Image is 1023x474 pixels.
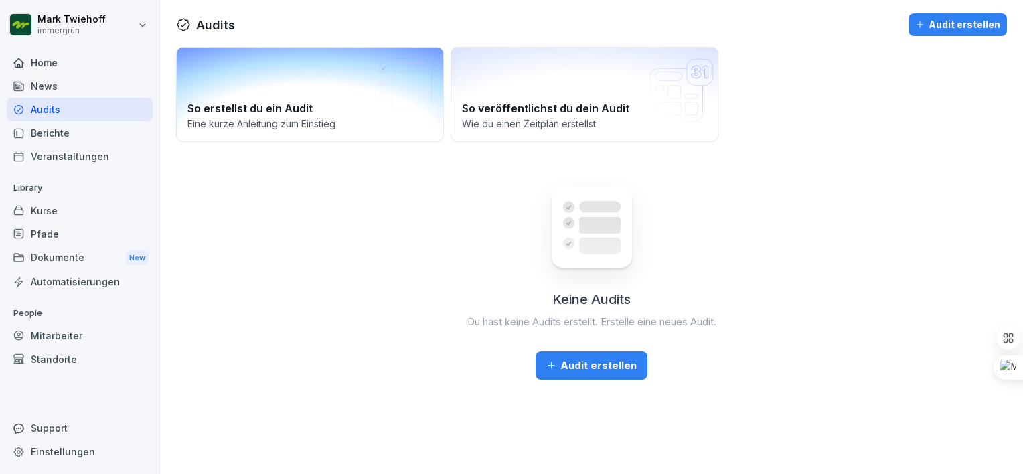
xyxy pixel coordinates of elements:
[196,16,235,34] h1: Audits
[176,47,444,142] a: So erstellst du ein AuditEine kurze Anleitung zum Einstieg
[7,440,153,463] a: Einstellungen
[7,121,153,145] a: Berichte
[536,351,647,380] button: Audit erstellen
[7,347,153,371] a: Standorte
[451,47,718,142] a: So veröffentlichst du dein AuditWie du einen Zeitplan erstellst
[7,324,153,347] a: Mitarbeiter
[7,246,153,270] a: DokumenteNew
[7,51,153,74] a: Home
[37,26,106,35] p: immergrün
[37,14,106,25] p: Mark Twiehoff
[915,17,1000,32] div: Audit erstellen
[909,13,1007,36] button: Audit erstellen
[187,116,432,131] p: Eine kurze Anleitung zum Einstieg
[7,74,153,98] a: News
[552,289,631,309] h2: Keine Audits
[7,199,153,222] a: Kurse
[7,303,153,324] p: People
[126,250,149,266] div: New
[187,100,432,116] h2: So erstellst du ein Audit
[7,222,153,246] a: Pfade
[7,416,153,440] div: Support
[462,116,707,131] p: Wie du einen Zeitplan erstellst
[7,98,153,121] a: Audits
[7,177,153,199] p: Library
[467,315,716,330] p: Du hast keine Audits erstellt. Erstelle eine neues Audit.
[7,145,153,168] a: Veranstaltungen
[462,100,707,116] h2: So veröffentlichst du dein Audit
[7,246,153,270] div: Dokumente
[7,270,153,293] a: Automatisierungen
[546,358,637,373] div: Audit erstellen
